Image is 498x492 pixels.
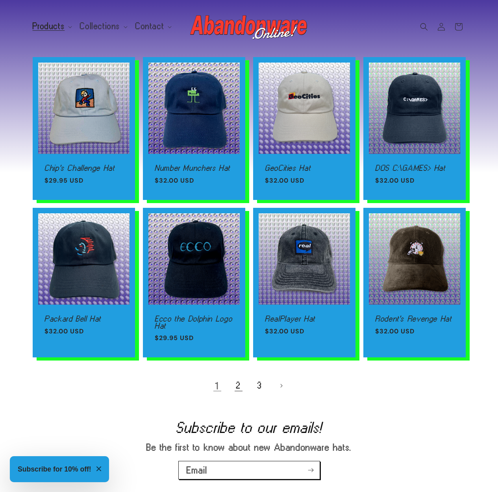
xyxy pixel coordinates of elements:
[415,18,433,35] summary: Search
[33,377,466,394] nav: Pagination
[35,421,463,434] h2: Subscribe to our emails!
[272,377,290,394] a: Next page
[44,315,123,322] a: Packard Bell Hat
[265,165,344,172] a: GeoCities Hat
[375,315,454,322] a: Rodent's Revenge Hat
[187,8,311,45] a: Abandonware
[111,442,387,453] p: Be the first to know about new Abandonware hats.
[265,315,344,322] a: RealPlayer Hat
[190,11,308,43] img: Abandonware
[131,18,175,35] summary: Contact
[375,165,454,172] a: DOS C:\GAMES> Hat
[230,377,247,394] a: Page 2
[33,23,65,30] span: Products
[155,165,233,172] a: Number Munchers Hat
[135,23,164,30] span: Contact
[209,377,226,394] a: Page 1
[80,23,120,30] span: Collections
[251,377,268,394] a: Page 3
[155,315,233,329] a: Ecco the Dolphin Logo Hat
[179,461,320,479] input: Email
[44,165,123,172] a: Chip's Challenge Hat
[75,18,131,35] summary: Collections
[28,18,76,35] summary: Products
[302,461,320,479] button: Subscribe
